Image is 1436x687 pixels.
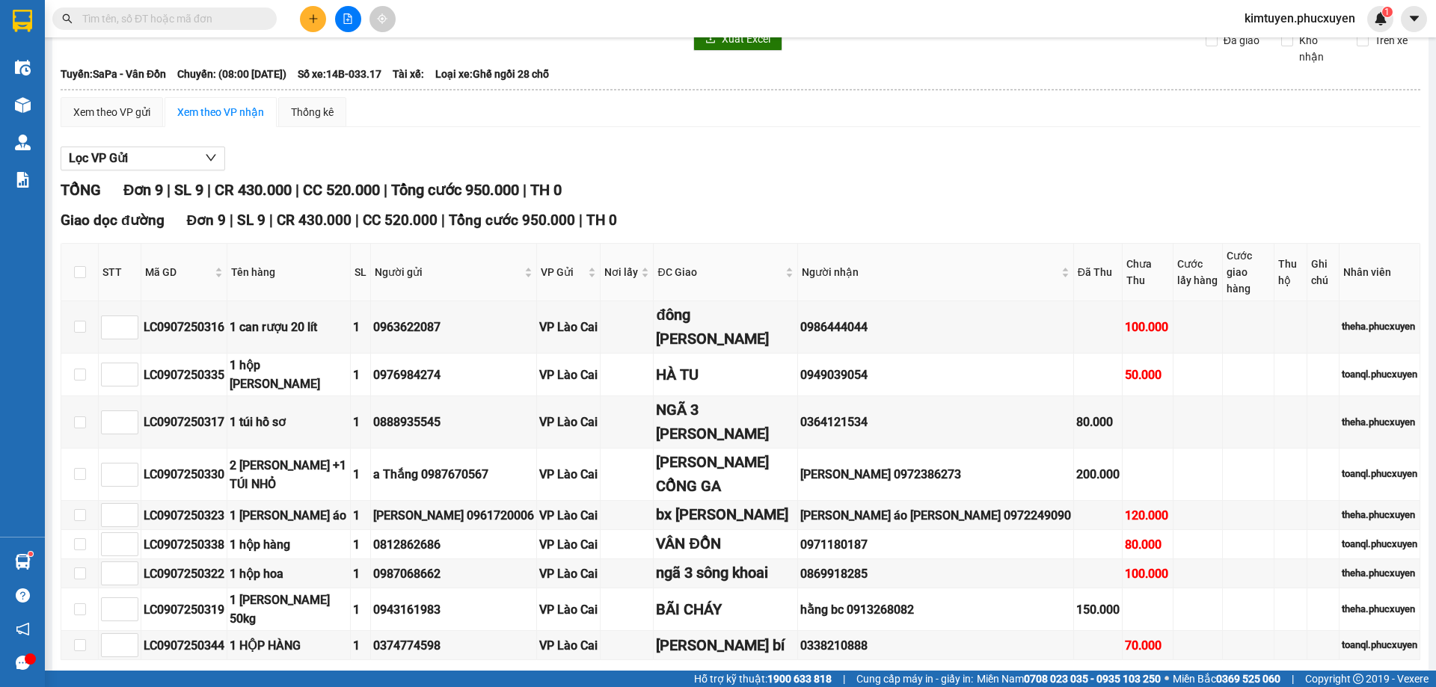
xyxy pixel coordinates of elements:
[537,501,601,530] td: VP Lào Cai
[537,449,601,501] td: VP Lào Cai
[586,212,617,229] span: TH 0
[530,181,562,199] span: TH 0
[300,6,326,32] button: plus
[141,501,227,530] td: LC0907250323
[373,535,534,554] div: 0812862686
[1125,366,1170,384] div: 50.000
[656,598,794,621] div: BÃI CHÁY
[1216,673,1280,685] strong: 0369 525 060
[539,535,598,554] div: VP Lào Cai
[800,413,1071,431] div: 0364121534
[144,413,224,431] div: LC0907250317
[1076,413,1120,431] div: 80.000
[13,10,32,32] img: logo-vxr
[230,318,348,336] div: 1 can rượu 20 lít
[539,465,598,484] div: VP Lào Cai
[144,564,224,583] div: LC0907250322
[144,600,224,619] div: LC0907250319
[1369,32,1414,49] span: Trên xe
[1340,244,1420,301] th: Nhân viên
[177,104,264,120] div: Xem theo VP nhận
[1342,566,1417,581] div: theha.phucxuyen
[230,564,348,583] div: 1 hộp hoa
[800,564,1071,583] div: 0869918285
[1125,318,1170,336] div: 100.000
[141,354,227,396] td: LC0907250335
[230,413,348,431] div: 1 túi hồ sơ
[1076,600,1120,619] div: 150.000
[16,622,30,636] span: notification
[227,244,351,301] th: Tên hàng
[1342,415,1417,430] div: theha.phucxuyen
[237,212,266,229] span: SL 9
[435,66,549,82] span: Loại xe: Ghế ngồi 28 chỗ
[230,591,348,628] div: 1 [PERSON_NAME] 50kg
[28,552,33,556] sup: 1
[1292,671,1294,687] span: |
[1125,535,1170,554] div: 80.000
[373,413,534,431] div: 0888935545
[141,559,227,588] td: LC0907250322
[144,318,224,336] div: LC0907250316
[141,396,227,449] td: LC0907250317
[1173,244,1223,301] th: Cước lấy hàng
[353,366,368,384] div: 1
[16,656,30,670] span: message
[373,465,534,484] div: a Thắng 0987670567
[15,554,31,570] img: warehouse-icon
[1074,244,1123,301] th: Đã Thu
[1401,6,1427,32] button: caret-down
[353,600,368,619] div: 1
[167,181,171,199] span: |
[537,631,601,660] td: VP Lào Cai
[537,530,601,559] td: VP Lào Cai
[1274,244,1307,301] th: Thu hộ
[373,318,534,336] div: 0963622087
[802,264,1058,280] span: Người nhận
[145,264,212,280] span: Mã GD
[977,671,1161,687] span: Miền Nam
[1223,244,1275,301] th: Cước giao hàng
[230,535,348,554] div: 1 hộp hàng
[539,413,598,431] div: VP Lào Cai
[656,363,794,386] div: HÀ TU
[377,13,387,24] span: aim
[373,506,534,525] div: [PERSON_NAME] 0961720006
[1342,319,1417,334] div: theha.phucxuyen
[369,6,396,32] button: aim
[187,212,227,229] span: Đơn 9
[230,212,233,229] span: |
[375,264,521,280] span: Người gửi
[174,181,203,199] span: SL 9
[537,588,601,631] td: VP Lào Cai
[144,465,224,484] div: LC0907250330
[843,671,845,687] span: |
[656,451,794,498] div: [PERSON_NAME] CỔNG GA
[207,181,211,199] span: |
[800,600,1071,619] div: hằng bc 0913268082
[373,600,534,619] div: 0943161983
[303,181,380,199] span: CC 520.000
[800,636,1071,655] div: 0338210888
[351,244,371,301] th: SL
[800,535,1071,554] div: 0971180187
[393,66,424,82] span: Tài xế:
[141,449,227,501] td: LC0907250330
[230,636,348,655] div: 1 HỘP HÀNG
[230,456,348,493] div: 2 [PERSON_NAME] +1 TÚI NHỎ
[656,398,794,446] div: NGÃ 3 [PERSON_NAME]
[384,181,387,199] span: |
[441,212,445,229] span: |
[144,366,224,384] div: LC0907250335
[539,318,598,336] div: VP Lào Cai
[295,181,299,199] span: |
[539,366,598,384] div: VP Lào Cai
[1076,465,1120,484] div: 200.000
[373,564,534,583] div: 0987068662
[353,506,368,525] div: 1
[291,104,334,120] div: Thống kê
[800,366,1071,384] div: 0949039054
[537,559,601,588] td: VP Lào Cai
[539,564,598,583] div: VP Lào Cai
[69,149,128,167] span: Lọc VP Gửi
